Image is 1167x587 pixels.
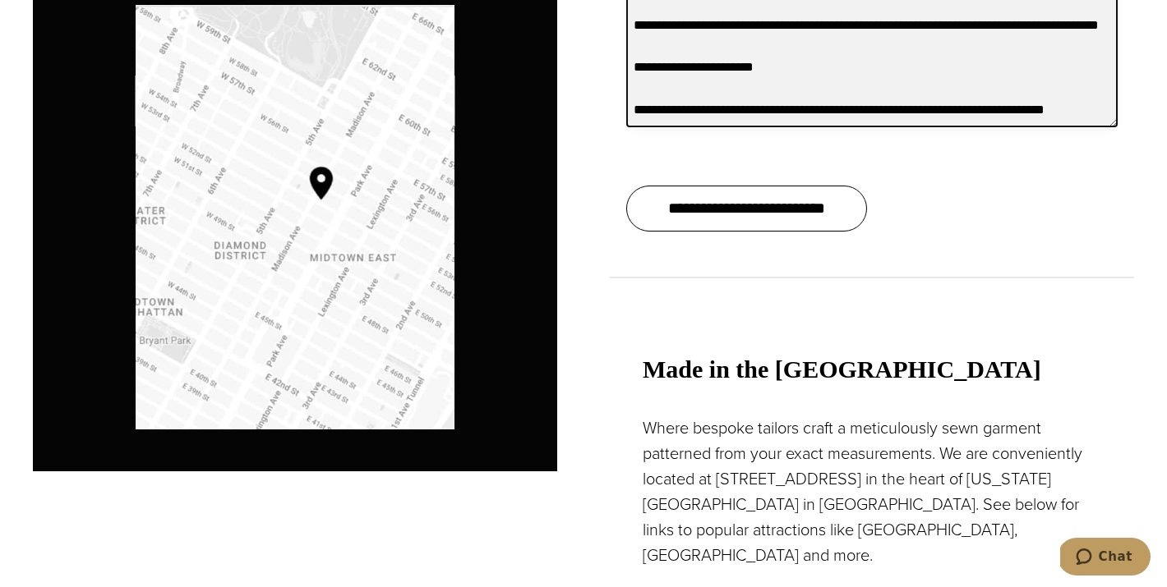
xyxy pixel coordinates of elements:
p: Where bespoke tailors craft a meticulously sewn garment patterned from your exact measurements. W... [643,415,1101,568]
img: Google map with pin showing Alan David location at Madison Avenue & 53rd Street NY [136,5,454,429]
strong: Made in the [GEOGRAPHIC_DATA] [643,355,1041,383]
iframe: Opens a widget where you can chat to one of our agents [1060,538,1151,579]
a: Map to Alan David Custom [136,5,454,429]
